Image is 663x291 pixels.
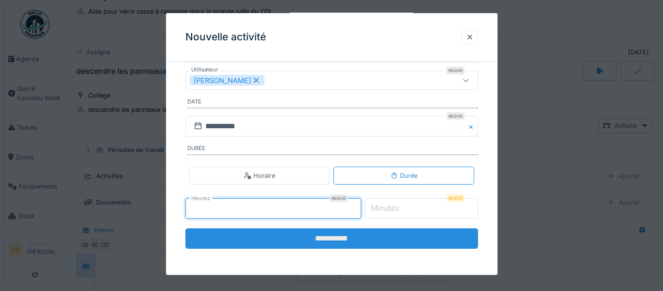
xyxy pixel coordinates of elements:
label: Date [187,98,478,108]
div: Requis [447,112,464,120]
label: Durée [187,144,478,155]
div: Horaire [244,171,275,180]
div: Requis [330,194,348,202]
label: Utilisateur [189,66,220,74]
button: Close [467,116,478,137]
div: [PERSON_NAME] [190,75,265,86]
div: Requis [447,67,464,74]
label: Heures [189,194,212,203]
label: Minutes [369,202,401,214]
div: Durée [390,171,417,180]
div: Requis [447,194,464,202]
h3: Nouvelle activité [185,31,266,43]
